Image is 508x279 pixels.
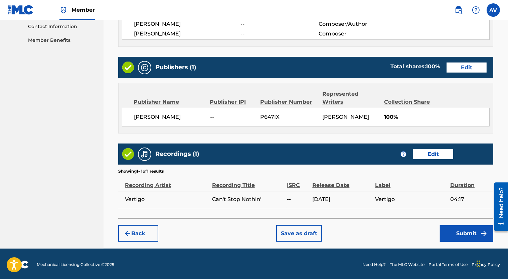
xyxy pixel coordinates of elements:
[287,174,309,189] div: ISRC
[469,3,483,17] div: Help
[240,30,319,38] span: --
[122,148,134,160] img: Valid
[125,195,209,203] span: Vertigo
[489,180,508,234] iframe: Resource Center
[8,5,34,15] img: MLC Logo
[375,195,447,203] span: Vertigo
[390,262,425,268] a: The MLC Website
[312,195,372,203] span: [DATE]
[260,113,317,121] span: P647IX
[426,63,440,70] span: 100 %
[472,262,500,268] a: Privacy Policy
[487,3,500,17] div: User Menu
[28,37,96,44] a: Member Benefits
[124,229,132,238] img: 7ee5dd4eb1f8a8e3ef2f.svg
[472,6,480,14] img: help
[413,149,453,159] button: Edit
[141,64,149,72] img: Publishers
[134,113,205,121] span: [PERSON_NAME]
[240,20,319,28] span: --
[475,247,508,279] iframe: Chat Widget
[212,195,284,203] span: Can't Stop Nothin'
[134,30,240,38] span: [PERSON_NAME]
[322,90,379,106] div: Represented Writers
[477,254,481,274] div: Drag
[37,262,114,268] span: Mechanical Licensing Collective © 2025
[319,30,390,38] span: Composer
[122,62,134,73] img: Valid
[210,113,256,121] span: --
[276,225,322,242] button: Save as draft
[210,98,255,106] div: Publisher IPI
[125,174,209,189] div: Recording Artist
[450,195,490,203] span: 04:17
[447,63,487,73] button: Edit
[260,98,317,106] div: Publisher Number
[134,20,240,28] span: [PERSON_NAME]
[319,20,390,28] span: Composer/Author
[429,262,468,268] a: Portal Terms of Use
[71,6,95,14] span: Member
[212,174,284,189] div: Recording Title
[312,174,372,189] div: Release Date
[362,262,386,268] a: Need Help?
[155,150,199,158] h5: Recordings (1)
[452,3,465,17] a: Public Search
[59,6,67,14] img: Top Rightsholder
[450,174,490,189] div: Duration
[455,6,463,14] img: search
[384,98,438,106] div: Collection Share
[141,150,149,158] img: Recordings
[384,113,489,121] span: 100%
[28,23,96,30] a: Contact Information
[480,229,488,238] img: f7272a7cc735f4ea7f67.svg
[155,64,196,71] h5: Publishers (1)
[287,195,309,203] span: --
[401,152,406,157] span: ?
[322,114,369,120] span: [PERSON_NAME]
[390,63,440,71] div: Total shares:
[134,98,205,106] div: Publisher Name
[440,225,493,242] button: Submit
[375,174,447,189] div: Label
[118,225,158,242] button: Back
[118,168,164,174] p: Showing 1 - 1 of 1 results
